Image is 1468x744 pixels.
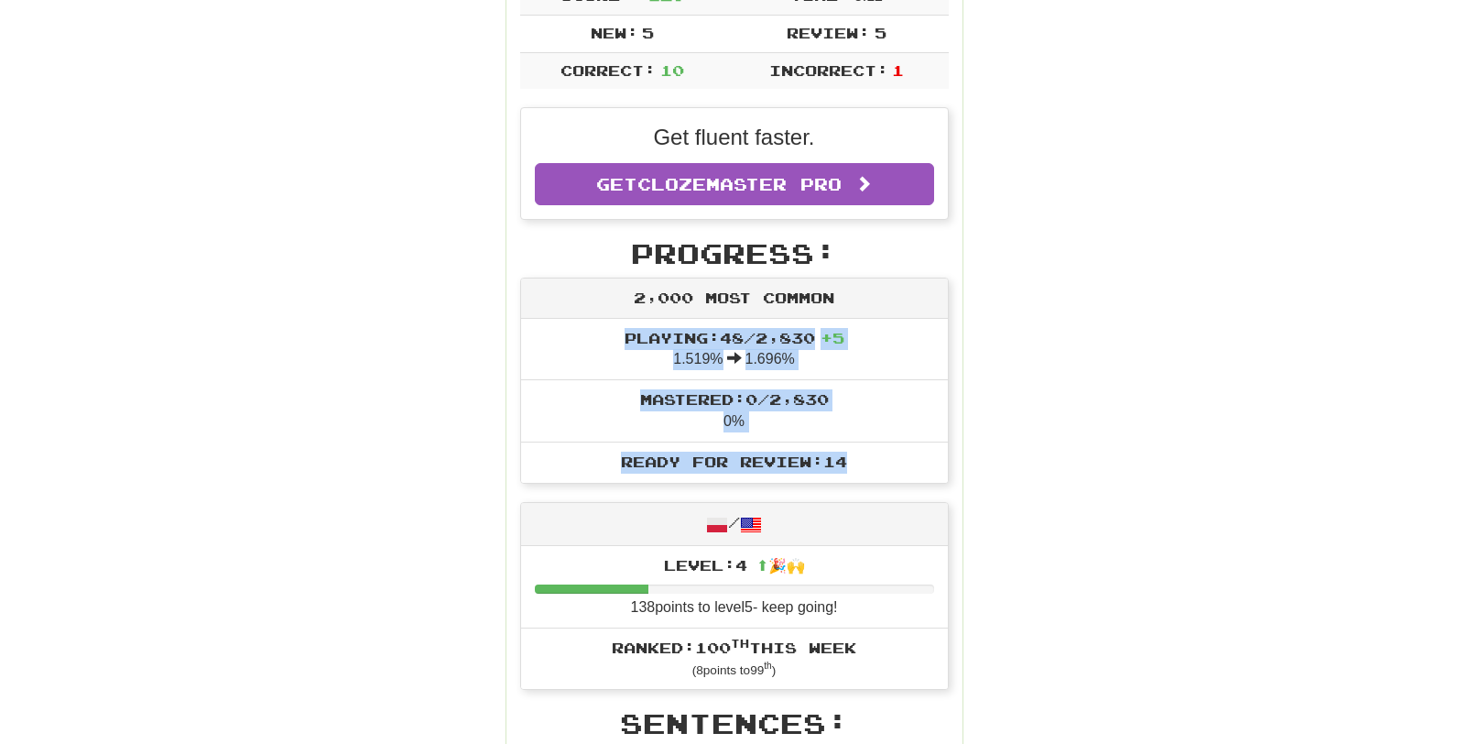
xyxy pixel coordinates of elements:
[787,24,870,41] span: Review:
[521,546,948,629] li: 138 points to level 5 - keep going!
[875,24,886,41] span: 5
[747,556,805,574] span: ⬆🎉🙌
[521,279,948,319] div: 2,000 Most Common
[764,661,772,671] sup: th
[637,174,842,194] span: Clozemaster Pro
[560,61,656,79] span: Correct:
[692,663,777,677] small: ( 8 points to 99 )
[821,329,844,346] span: + 5
[642,24,654,41] span: 5
[535,122,934,153] p: Get fluent faster.
[521,379,948,443] li: 0%
[520,708,949,739] h2: Sentences:
[731,637,749,650] sup: th
[625,329,844,346] span: Playing: 48 / 2,830
[892,61,904,79] span: 1
[521,319,948,381] li: 1.519% 1.696%
[769,61,888,79] span: Incorrect:
[521,503,948,546] div: /
[664,556,805,574] span: Level: 4
[612,639,856,656] span: Ranked: 100 this week
[520,238,949,268] h2: Progress:
[660,61,684,79] span: 10
[621,453,847,470] span: Ready for Review: 14
[591,24,638,41] span: New:
[640,390,829,408] span: Mastered: 0 / 2,830
[535,163,934,205] a: GetClozemaster Pro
